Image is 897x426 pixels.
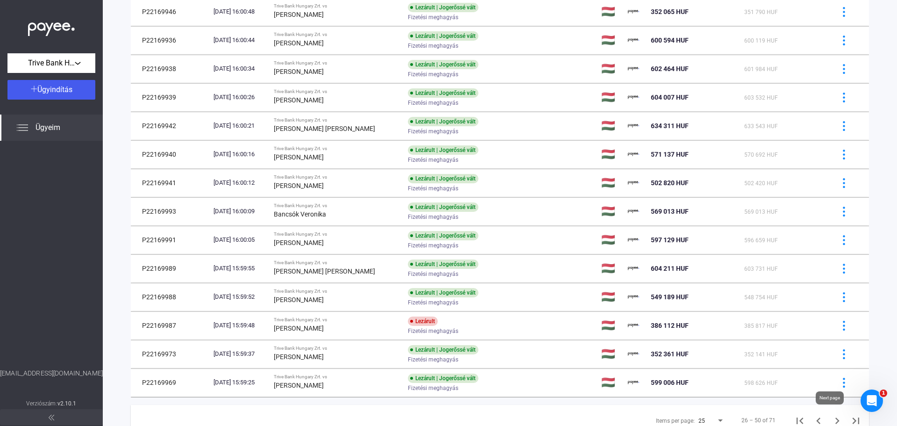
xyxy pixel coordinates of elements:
[839,121,849,131] img: more-blue
[131,311,210,339] td: P22169987
[834,116,854,136] button: more-blue
[628,120,639,131] img: payee-logo
[628,206,639,217] img: payee-logo
[839,7,849,17] img: more-blue
[408,145,478,155] div: Lezárult | Jogerőssé vált
[274,11,324,18] strong: [PERSON_NAME]
[839,36,849,45] img: more-blue
[598,283,624,311] td: 🇭🇺
[834,144,854,164] button: more-blue
[274,125,375,132] strong: [PERSON_NAME] [PERSON_NAME]
[628,149,639,160] img: payee-logo
[408,374,478,383] div: Lezárult | Jogerőssé vált
[274,374,401,380] div: Trive Bank Hungary Zrt. vs
[839,378,849,388] img: more-blue
[628,6,639,17] img: payee-logo
[274,182,324,189] strong: [PERSON_NAME]
[651,151,689,158] span: 571 137 HUF
[408,174,478,183] div: Lezárult | Jogerőssé vált
[49,415,54,420] img: arrow-double-left-grey.svg
[744,66,778,72] span: 601 984 HUF
[274,39,324,47] strong: [PERSON_NAME]
[861,390,883,412] iframe: Intercom live chat
[834,202,854,221] button: more-blue
[408,325,458,337] span: Fizetési meghagyás
[274,267,375,275] strong: [PERSON_NAME] [PERSON_NAME]
[214,36,266,45] div: [DATE] 16:00:44
[214,121,266,130] div: [DATE] 16:00:21
[214,349,266,359] div: [DATE] 15:59:37
[839,93,849,102] img: more-blue
[628,348,639,360] img: payee-logo
[274,203,401,209] div: Trive Bank Hungary Zrt. vs
[274,231,401,237] div: Trive Bank Hungary Zrt. vs
[651,293,689,301] span: 549 189 HUF
[598,140,624,168] td: 🇭🇺
[598,340,624,368] td: 🇭🇺
[651,322,689,329] span: 386 112 HUF
[744,9,778,15] span: 351 790 HUF
[744,380,778,386] span: 598 626 HUF
[598,311,624,339] td: 🇭🇺
[214,64,266,73] div: [DATE] 16:00:34
[28,17,75,36] img: white-payee-white-dot.svg
[274,174,401,180] div: Trive Bank Hungary Zrt. vs
[28,58,75,69] span: Trive Bank Hungary Zrt.
[839,292,849,302] img: more-blue
[744,37,778,44] span: 600 119 HUF
[651,179,689,187] span: 502 820 HUF
[17,122,28,133] img: list.svg
[274,289,401,294] div: Trive Bank Hungary Zrt. vs
[131,283,210,311] td: P22169988
[131,112,210,140] td: P22169942
[57,400,77,407] strong: v2.10.1
[131,26,210,54] td: P22169936
[816,391,844,404] div: Next page
[214,178,266,188] div: [DATE] 16:00:12
[598,368,624,397] td: 🇭🇺
[408,211,458,223] span: Fizetési meghagyás
[131,140,210,168] td: P22169940
[628,377,639,388] img: payee-logo
[628,35,639,46] img: payee-logo
[834,59,854,79] button: more-blue
[628,63,639,74] img: payee-logo
[744,209,778,215] span: 569 013 HUF
[274,153,324,161] strong: [PERSON_NAME]
[744,294,778,301] span: 548 754 HUF
[131,55,210,83] td: P22169938
[839,150,849,159] img: more-blue
[628,291,639,303] img: payee-logo
[839,264,849,274] img: more-blue
[131,340,210,368] td: P22169973
[598,226,624,254] td: 🇭🇺
[408,202,478,212] div: Lezárult | Jogerőssé vált
[744,266,778,272] span: 603 731 HUF
[131,83,210,111] td: P22169939
[628,92,639,103] img: payee-logo
[274,296,324,303] strong: [PERSON_NAME]
[598,254,624,282] td: 🇭🇺
[744,123,778,130] span: 633 543 HUF
[834,173,854,193] button: more-blue
[598,169,624,197] td: 🇭🇺
[834,2,854,22] button: more-blue
[598,197,624,225] td: 🇭🇺
[834,30,854,50] button: more-blue
[744,237,778,244] span: 596 659 HUF
[651,65,689,72] span: 602 464 HUF
[408,88,478,98] div: Lezárult | Jogerőssé vált
[651,8,689,15] span: 352 065 HUF
[274,210,326,218] strong: Bancsók Veronika
[214,150,266,159] div: [DATE] 16:00:16
[408,231,478,240] div: Lezárult | Jogerőssé vált
[744,351,778,358] span: 352 141 HUF
[214,93,266,102] div: [DATE] 16:00:26
[408,31,478,41] div: Lezárult | Jogerőssé vált
[834,344,854,364] button: more-blue
[274,239,324,246] strong: [PERSON_NAME]
[834,259,854,278] button: more-blue
[37,85,72,94] span: Ügyindítás
[408,297,458,308] span: Fizetési meghagyás
[598,26,624,54] td: 🇭🇺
